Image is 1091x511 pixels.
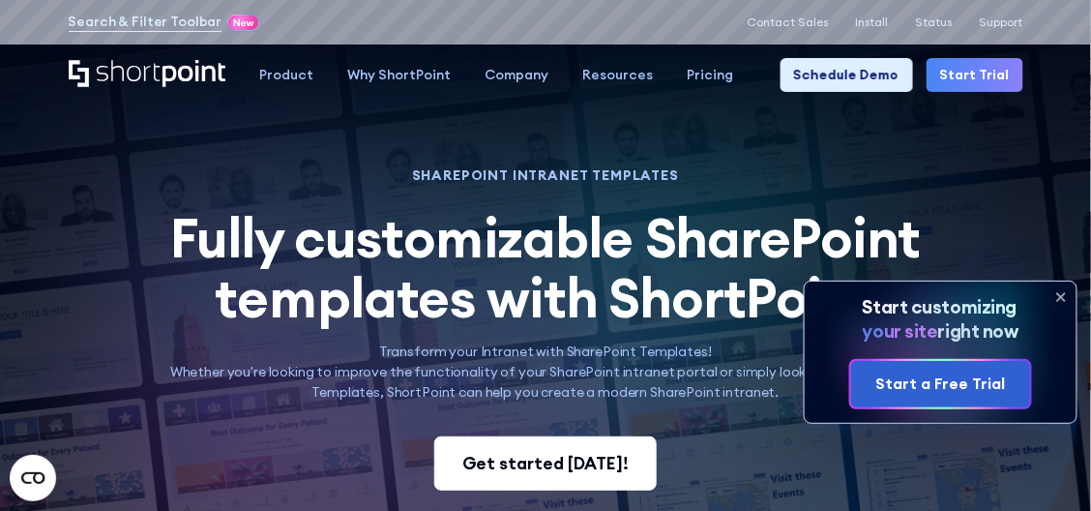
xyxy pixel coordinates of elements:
div: Why ShortPoint [347,65,451,85]
div: Product [259,65,313,85]
a: Company [468,58,566,92]
p: Transform your Intranet with SharePoint Templates! Whether you're looking to improve the function... [150,342,942,403]
a: Product [243,58,331,92]
iframe: Chat Widget [994,418,1091,511]
button: Open CMP widget [10,455,56,501]
a: Pricing [670,58,751,92]
a: Resources [566,58,670,92]
h1: SHAREPOINT INTRANET TEMPLATES [150,169,942,181]
a: Schedule Demo [781,58,913,92]
span: Fully customizable SharePoint templates with ShortPoint [170,203,921,332]
a: Status [916,15,953,29]
div: Resources [582,65,653,85]
a: Home [69,60,226,89]
a: Search & Filter Toolbar [69,12,222,32]
a: Why ShortPoint [331,58,468,92]
a: Get started [DATE]! [434,436,657,491]
a: Contact Sales [748,15,829,29]
a: Start a Free Trial [851,361,1029,408]
div: Start a Free Trial [875,373,1005,396]
a: Start Trial [927,58,1023,92]
div: Get started [DATE]! [462,451,629,476]
div: Company [485,65,548,85]
a: Install [856,15,889,29]
a: Support [980,15,1023,29]
div: Pricing [687,65,733,85]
